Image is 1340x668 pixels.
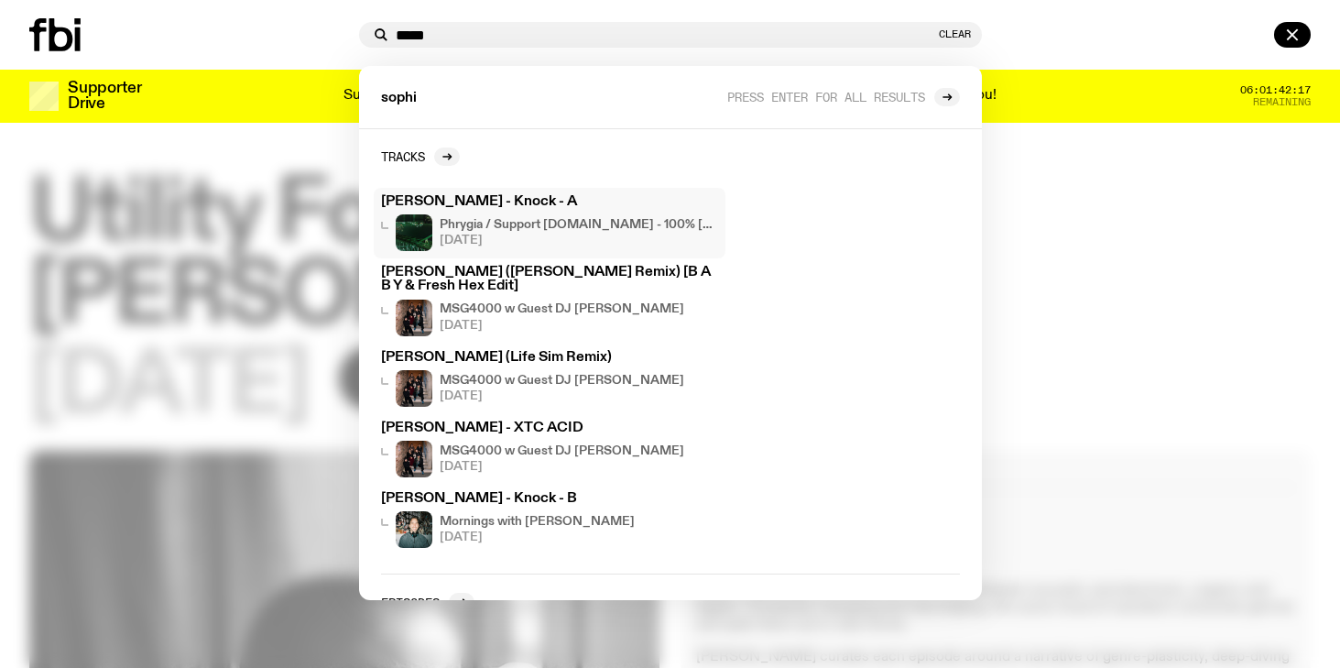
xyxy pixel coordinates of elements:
[381,422,718,435] h3: [PERSON_NAME] - XTC ACID
[381,593,474,611] a: Episodes
[381,148,460,166] a: Tracks
[381,351,718,365] h3: [PERSON_NAME] (Life Sim Remix)
[381,492,718,506] h3: [PERSON_NAME] - Knock - B
[440,320,684,332] span: [DATE]
[440,235,718,246] span: [DATE]
[381,92,417,105] span: sophi
[939,29,971,39] button: Clear
[440,390,684,402] span: [DATE]
[440,445,684,457] h4: MSG4000 w Guest DJ [PERSON_NAME]
[727,88,960,106] a: Press enter for all results
[374,188,725,258] a: [PERSON_NAME] - Knock - APhrygia / Support [DOMAIN_NAME] - 100% [GEOGRAPHIC_DATA] fusion[DATE]
[374,344,725,414] a: [PERSON_NAME] (Life Sim Remix)MSG4000 w Guest DJ [PERSON_NAME][DATE]
[374,258,725,343] a: [PERSON_NAME] ([PERSON_NAME] Remix) [B A B Y & Fresh Hex Edit]MSG4000 w Guest DJ [PERSON_NAME][DATE]
[727,90,925,104] span: Press enter for all results
[381,266,718,293] h3: [PERSON_NAME] ([PERSON_NAME] Remix) [B A B Y & Fresh Hex Edit]
[1240,85,1311,95] span: 06:01:42:17
[396,511,432,548] img: Radio presenter Ben Hansen sits in front of a wall of photos and an fbi radio sign. Film photo. B...
[440,516,635,528] h4: Mornings with [PERSON_NAME]
[440,531,635,543] span: [DATE]
[381,596,440,609] h2: Episodes
[381,149,425,163] h2: Tracks
[381,195,718,209] h3: [PERSON_NAME] - Knock - A
[374,485,725,555] a: [PERSON_NAME] - Knock - BRadio presenter Ben Hansen sits in front of a wall of photos and an fbi ...
[440,375,684,387] h4: MSG4000 w Guest DJ [PERSON_NAME]
[440,219,718,231] h4: Phrygia / Support [DOMAIN_NAME] - 100% [GEOGRAPHIC_DATA] fusion
[343,88,997,104] p: Supporter Drive 2025: Shaping the future of our city’s music, arts, and culture - with the help o...
[440,303,684,315] h4: MSG4000 w Guest DJ [PERSON_NAME]
[374,414,725,485] a: [PERSON_NAME] - XTC ACIDMSG4000 w Guest DJ [PERSON_NAME][DATE]
[440,461,684,473] span: [DATE]
[1253,97,1311,107] span: Remaining
[68,81,141,112] h3: Supporter Drive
